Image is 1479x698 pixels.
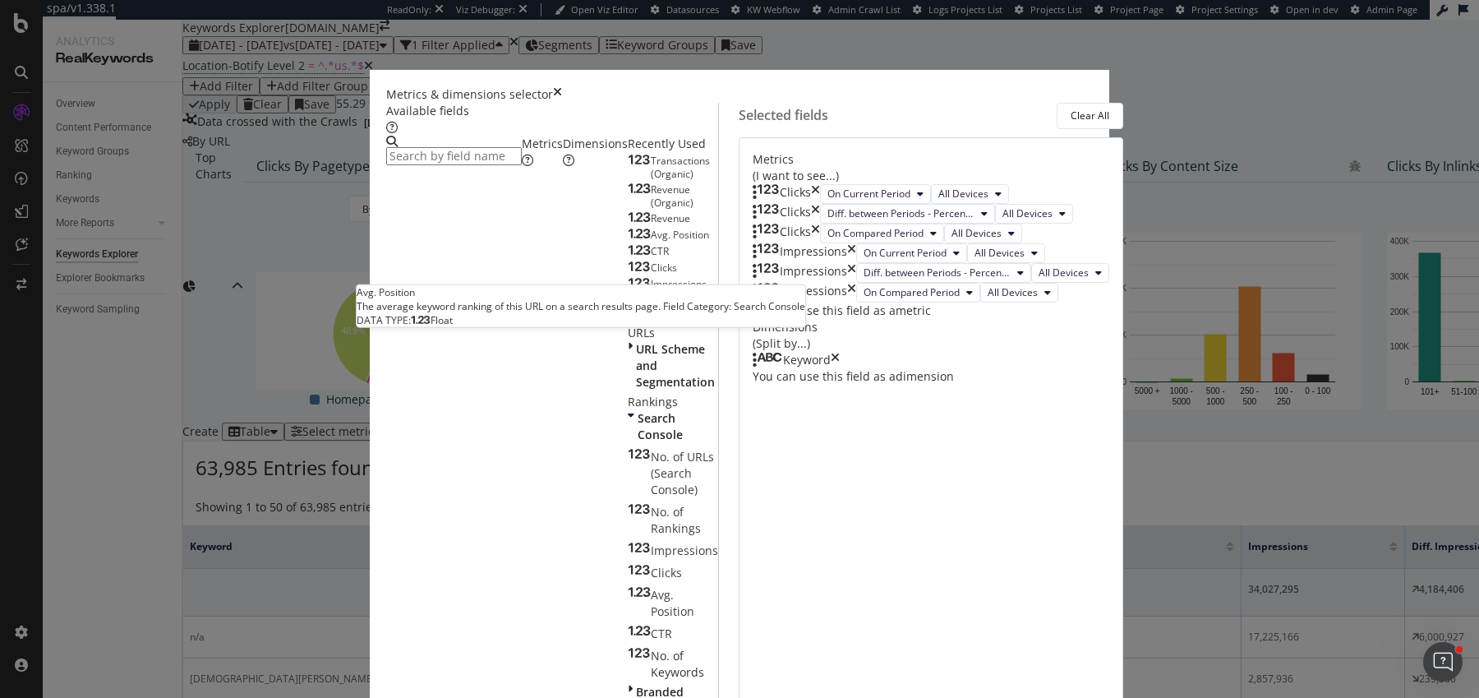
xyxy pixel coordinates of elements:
[651,587,694,619] span: Avg. Position
[651,565,682,580] span: Clicks
[780,224,811,243] div: Clicks
[651,261,677,275] span: Clicks
[753,335,1109,352] div: (Split by...)
[753,303,1109,319] div: You can use this field as a metric
[628,136,718,152] div: Recently Used
[820,204,995,224] button: Diff. between Periods - Percentage
[386,103,718,119] div: Available fields
[753,204,1109,224] div: ClickstimesDiff. between Periods - PercentageAll Devices
[995,204,1073,224] button: All Devices
[827,187,910,201] span: On Current Period
[864,246,947,260] span: On Current Period
[783,352,831,368] div: Keyword
[1039,266,1089,280] span: All Devices
[1423,642,1463,682] iframe: Intercom live chat
[780,204,811,224] div: Clicks
[386,147,522,165] input: Search by field name
[563,136,628,169] div: Dimensions
[753,319,1109,352] div: Dimensions
[1057,103,1123,129] button: Clear All
[831,352,840,368] div: times
[357,285,805,299] div: Avg. Position
[628,325,718,341] div: URLs
[357,299,805,313] div: The average keyword ranking of this URL on a search results page. Field Category: Search Console
[739,106,828,125] div: Selected fields
[628,394,718,410] div: Rankings
[651,244,669,258] span: CTR
[811,204,820,224] div: times
[811,184,820,204] div: times
[938,187,988,201] span: All Devices
[553,86,562,103] div: times
[856,243,967,263] button: On Current Period
[811,224,820,243] div: times
[651,648,704,680] span: No. of Keywords
[827,226,924,240] span: On Compared Period
[1031,263,1109,283] button: All Devices
[651,543,718,558] span: Impressions
[753,352,1109,368] div: Keywordtimes
[651,277,707,291] span: Impressions
[651,626,672,641] span: CTR
[820,184,931,204] button: On Current Period
[856,263,1031,283] button: Diff. between Periods - Percentage
[753,263,1109,283] div: ImpressionstimesDiff. between Periods - PercentageAll Devices
[651,228,709,242] span: Avg. Position
[780,243,847,263] div: Impressions
[522,136,563,169] div: Metrics
[827,206,974,220] span: Diff. between Periods - Percentage
[780,263,847,283] div: Impressions
[636,341,715,390] span: URL Scheme and Segmentation
[931,184,1009,204] button: All Devices
[638,410,683,442] span: Search Console
[386,86,553,103] div: Metrics & dimensions selector
[651,449,714,497] span: No. of URLs (Search Console)
[951,226,1002,240] span: All Devices
[864,266,1011,280] span: Diff. between Periods - Percentage
[753,151,1109,184] div: Metrics
[980,283,1058,303] button: All Devices
[974,246,1025,260] span: All Devices
[856,283,980,303] button: On Compared Period
[753,224,1109,243] div: ClickstimesOn Compared PeriodAll Devices
[967,243,1045,263] button: All Devices
[753,184,1109,204] div: ClickstimesOn Current PeriodAll Devices
[1071,109,1109,122] div: Clear All
[1002,206,1053,220] span: All Devices
[753,368,1109,385] div: You can use this field as a dimension
[988,285,1038,299] span: All Devices
[753,243,1109,263] div: ImpressionstimesOn Current PeriodAll Devices
[753,283,1109,303] div: ImpressionstimesOn Compared PeriodAll Devices
[944,224,1022,243] button: All Devices
[651,211,690,225] span: Revenue
[431,313,453,327] span: Float
[847,243,856,263] div: times
[651,183,693,210] span: Revenue (Organic)
[357,313,411,327] span: DATA TYPE:
[753,168,1109,184] div: (I want to see...)
[651,154,710,181] span: Transactions (Organic)
[651,504,701,536] span: No. of Rankings
[780,184,811,204] div: Clicks
[864,285,960,299] span: On Compared Period
[780,283,847,303] div: Impressions
[847,263,856,283] div: times
[847,283,856,303] div: times
[820,224,944,243] button: On Compared Period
